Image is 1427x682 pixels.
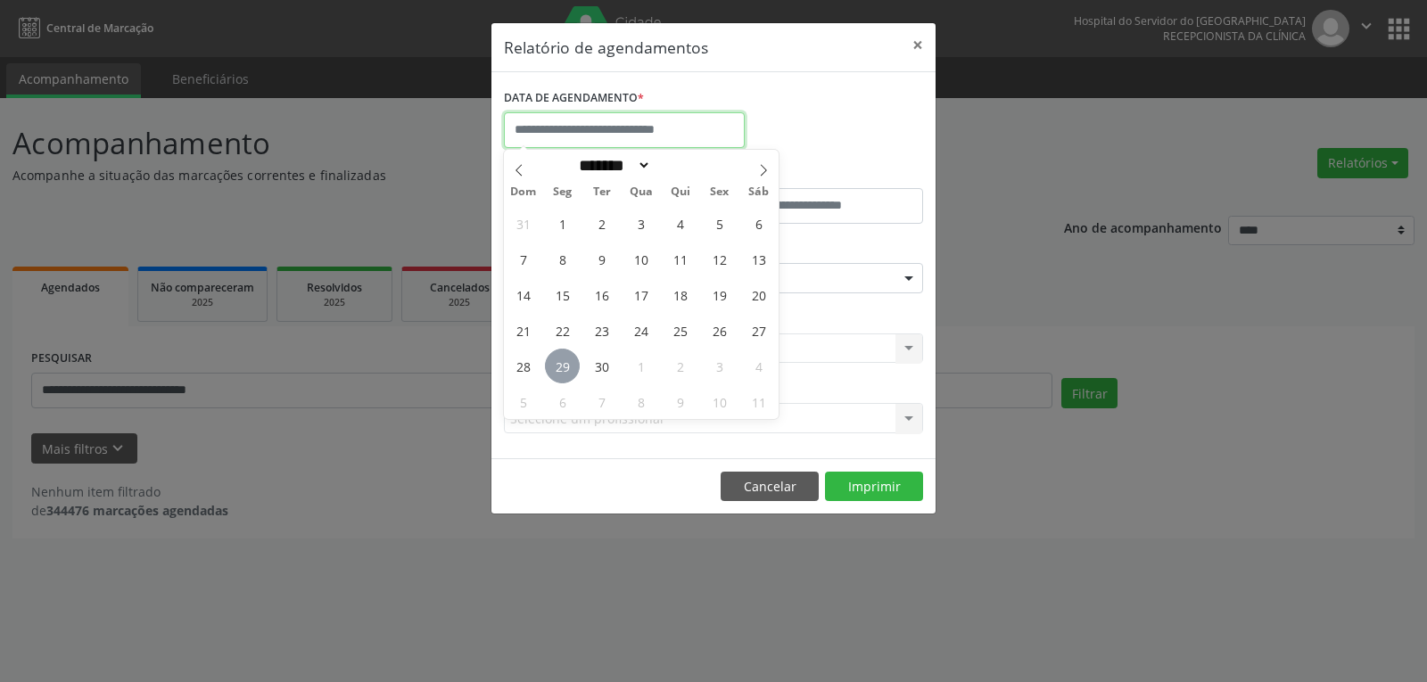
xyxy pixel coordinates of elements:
span: Setembro 22, 2025 [545,313,580,348]
span: Agosto 31, 2025 [506,206,540,241]
span: Outubro 6, 2025 [545,384,580,419]
span: Outubro 2, 2025 [663,349,697,383]
span: Setembro 17, 2025 [623,277,658,312]
button: Imprimir [825,472,923,502]
span: Ter [582,186,622,198]
button: Close [900,23,936,67]
label: ATÉ [718,160,923,188]
span: Outubro 4, 2025 [741,349,776,383]
span: Setembro 12, 2025 [702,242,737,276]
select: Month [573,156,651,175]
span: Setembro 26, 2025 [702,313,737,348]
span: Sex [700,186,739,198]
span: Setembro 13, 2025 [741,242,776,276]
span: Setembro 18, 2025 [663,277,697,312]
span: Setembro 4, 2025 [663,206,697,241]
span: Setembro 9, 2025 [584,242,619,276]
h5: Relatório de agendamentos [504,36,708,59]
span: Setembro 19, 2025 [702,277,737,312]
span: Outubro 9, 2025 [663,384,697,419]
span: Seg [543,186,582,198]
span: Setembro 29, 2025 [545,349,580,383]
span: Setembro 7, 2025 [506,242,540,276]
span: Setembro 30, 2025 [584,349,619,383]
span: Setembro 10, 2025 [623,242,658,276]
span: Setembro 15, 2025 [545,277,580,312]
span: Setembro 3, 2025 [623,206,658,241]
span: Outubro 8, 2025 [623,384,658,419]
span: Setembro 25, 2025 [663,313,697,348]
label: DATA DE AGENDAMENTO [504,85,644,112]
span: Setembro 2, 2025 [584,206,619,241]
span: Outubro 11, 2025 [741,384,776,419]
span: Setembro 21, 2025 [506,313,540,348]
span: Setembro 1, 2025 [545,206,580,241]
span: Outubro 7, 2025 [584,384,619,419]
span: Setembro 5, 2025 [702,206,737,241]
span: Setembro 8, 2025 [545,242,580,276]
span: Sáb [739,186,779,198]
span: Setembro 24, 2025 [623,313,658,348]
button: Cancelar [721,472,819,502]
span: Setembro 20, 2025 [741,277,776,312]
span: Outubro 5, 2025 [506,384,540,419]
span: Setembro 27, 2025 [741,313,776,348]
span: Qua [622,186,661,198]
span: Setembro 23, 2025 [584,313,619,348]
span: Outubro 3, 2025 [702,349,737,383]
span: Dom [504,186,543,198]
span: Setembro 16, 2025 [584,277,619,312]
span: Qui [661,186,700,198]
span: Setembro 6, 2025 [741,206,776,241]
span: Outubro 10, 2025 [702,384,737,419]
span: Setembro 14, 2025 [506,277,540,312]
span: Setembro 28, 2025 [506,349,540,383]
span: Outubro 1, 2025 [623,349,658,383]
input: Year [651,156,710,175]
span: Setembro 11, 2025 [663,242,697,276]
